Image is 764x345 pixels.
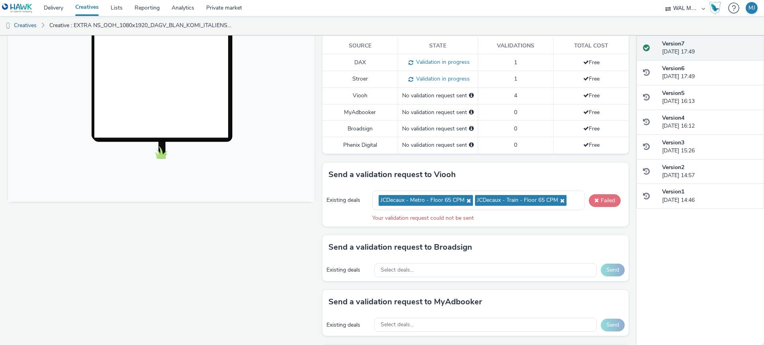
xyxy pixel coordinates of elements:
div: Please select a deal below and click on Send to send a validation request to Broadsign. [469,125,474,133]
div: No validation request sent [402,141,474,149]
div: Your validation request could not be sent [372,214,625,222]
strong: Version 2 [662,164,684,171]
span: Select deals... [381,267,414,274]
th: State [398,38,478,54]
div: Existing deals [326,266,370,274]
img: dooh [4,22,12,30]
div: No validation request sent [402,92,474,100]
strong: Version 1 [662,188,684,195]
td: DAX [322,54,398,71]
div: Please select a deal below and click on Send to send a validation request to Viooh. [469,92,474,100]
button: Failed [589,194,621,207]
h3: Send a validation request to Viooh [328,169,456,181]
div: [DATE] 17:49 [662,65,758,81]
button: Send [601,264,625,276]
td: Viooh [322,88,398,104]
strong: Version 6 [662,65,684,72]
span: Free [583,59,600,66]
strong: Version 7 [662,40,684,47]
div: Existing deals [326,321,370,329]
div: MJ [748,2,755,14]
div: No validation request sent [402,125,474,133]
div: [DATE] 14:57 [662,164,758,180]
th: Validations [478,38,553,54]
td: Broadsign [322,120,398,137]
span: Validation in progress [413,75,470,83]
span: 0 [514,108,517,116]
th: Total cost [553,38,629,54]
span: 0 [514,125,517,132]
a: Hawk Academy [709,2,724,14]
span: Free [583,92,600,99]
td: Phenix Digital [322,137,398,154]
td: Stroer [322,71,398,88]
span: 4 [514,92,517,99]
span: Free [583,141,600,149]
strong: Version 5 [662,89,684,97]
span: Free [583,75,600,83]
img: Hawk Academy [709,2,721,14]
div: No validation request sent [402,108,474,116]
th: Source [322,38,398,54]
h3: Send a validation request to MyAdbooker [328,296,482,308]
span: 1 [514,59,517,66]
div: [DATE] 14:46 [662,188,758,204]
div: [DATE] 16:13 [662,89,758,106]
span: JCDecaux - Metro - Floor 65 CPM [381,197,465,204]
span: Select deals... [381,321,414,328]
strong: Version 3 [662,139,684,146]
span: Free [583,108,600,116]
h3: Send a validation request to Broadsign [328,241,472,253]
span: JCDecaux - Train - Floor 65 CPM [477,197,558,204]
a: Creative : EXTRA NS_OOH_1080x1920_DAGV_BLAN_KOMI_ITALIENSK 2_36_38_2025 [45,16,236,35]
span: 0 [514,141,517,149]
button: Send [601,319,625,331]
div: Please select a deal below and click on Send to send a validation request to Phenix Digital. [469,141,474,149]
div: [DATE] 16:12 [662,114,758,130]
span: Free [583,125,600,132]
span: 1 [514,75,517,83]
img: undefined Logo [2,3,33,13]
div: Please select a deal below and click on Send to send a validation request to MyAdbooker. [469,108,474,116]
strong: Version 4 [662,114,684,122]
div: [DATE] 17:49 [662,40,758,56]
div: [DATE] 15:26 [662,139,758,155]
div: Existing deals [326,196,368,204]
span: Validation in progress [413,58,470,66]
td: MyAdbooker [322,104,398,120]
